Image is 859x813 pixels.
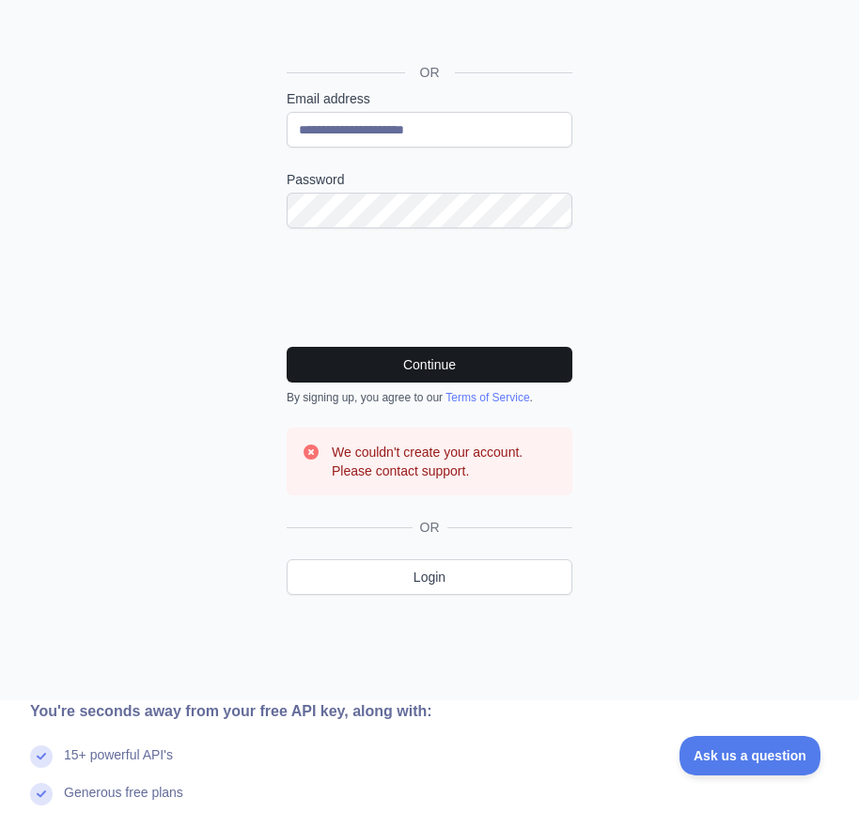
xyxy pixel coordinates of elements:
[287,559,572,595] a: Login
[287,347,572,383] button: Continue
[287,390,572,405] div: By signing up, you agree to our .
[30,700,607,723] div: You're seconds away from your free API key, along with:
[30,745,53,768] img: check mark
[30,783,53,805] img: check mark
[287,89,572,108] label: Email address
[64,745,173,783] div: 15+ powerful API's
[287,170,572,189] label: Password
[332,443,557,480] h3: We couldn't create your account. Please contact support.
[405,63,455,82] span: OR
[445,391,529,404] a: Terms of Service
[287,251,572,324] iframe: reCAPTCHA
[679,736,821,775] iframe: Toggle Customer Support
[277,9,578,51] iframe: Sign in with Google Button
[413,518,447,537] span: OR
